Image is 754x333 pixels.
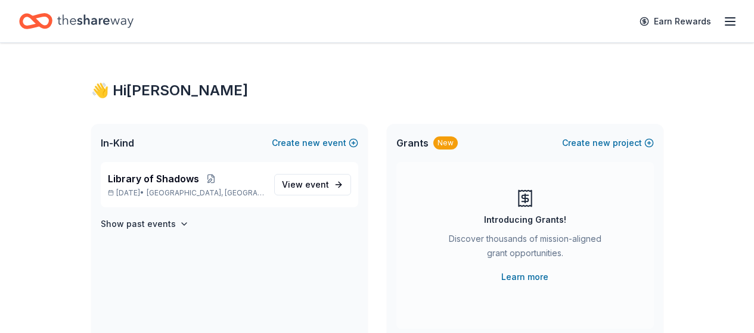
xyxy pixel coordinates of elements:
[91,81,663,100] div: 👋 Hi [PERSON_NAME]
[19,7,134,35] a: Home
[147,188,264,198] span: [GEOGRAPHIC_DATA], [GEOGRAPHIC_DATA]
[101,136,134,150] span: In-Kind
[305,179,329,189] span: event
[108,188,265,198] p: [DATE] •
[302,136,320,150] span: new
[396,136,429,150] span: Grants
[274,174,351,195] a: View event
[501,270,548,284] a: Learn more
[101,217,189,231] button: Show past events
[484,213,566,227] div: Introducing Grants!
[562,136,654,150] button: Createnewproject
[282,178,329,192] span: View
[592,136,610,150] span: new
[632,11,718,32] a: Earn Rewards
[272,136,358,150] button: Createnewevent
[433,136,458,150] div: New
[101,217,176,231] h4: Show past events
[444,232,606,265] div: Discover thousands of mission-aligned grant opportunities.
[108,172,199,186] span: Library of Shadows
